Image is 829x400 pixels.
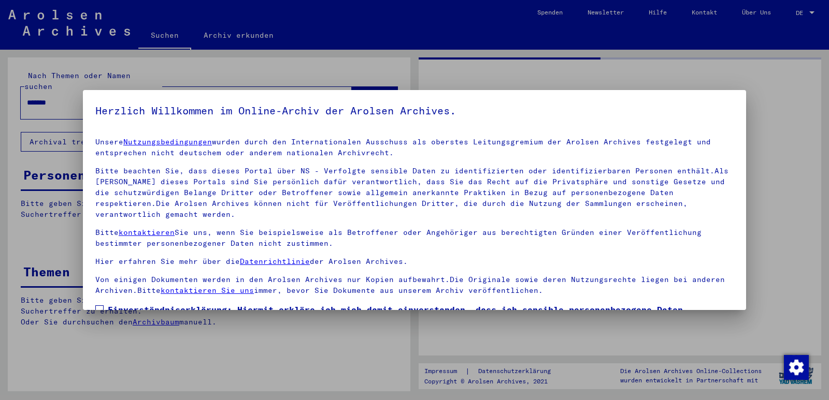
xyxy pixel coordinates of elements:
span: Einverständniserklärung: Hiermit erkläre ich mich damit einverstanden, dass ich sensible personen... [108,303,734,353]
a: Nutzungsbedingungen [123,137,212,146]
a: Datenrichtlinie [240,257,310,266]
p: Von einigen Dokumenten werden in den Arolsen Archives nur Kopien aufbewahrt.Die Originale sowie d... [95,274,734,296]
p: Unsere wurden durch den Internationalen Ausschuss als oberstes Leitungsgremium der Arolsen Archiv... [95,137,734,158]
a: kontaktieren Sie uns [161,286,254,295]
p: Bitte Sie uns, wenn Sie beispielsweise als Betroffener oder Angehöriger aus berechtigten Gründen ... [95,227,734,249]
h5: Herzlich Willkommen im Online-Archiv der Arolsen Archives. [95,102,734,119]
p: Hier erfahren Sie mehr über die der Arolsen Archives. [95,256,734,267]
a: kontaktieren [119,228,175,237]
p: Bitte beachten Sie, dass dieses Portal über NS - Verfolgte sensible Daten zu identifizierten oder... [95,166,734,220]
img: Zustimmung ändern [784,355,809,380]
